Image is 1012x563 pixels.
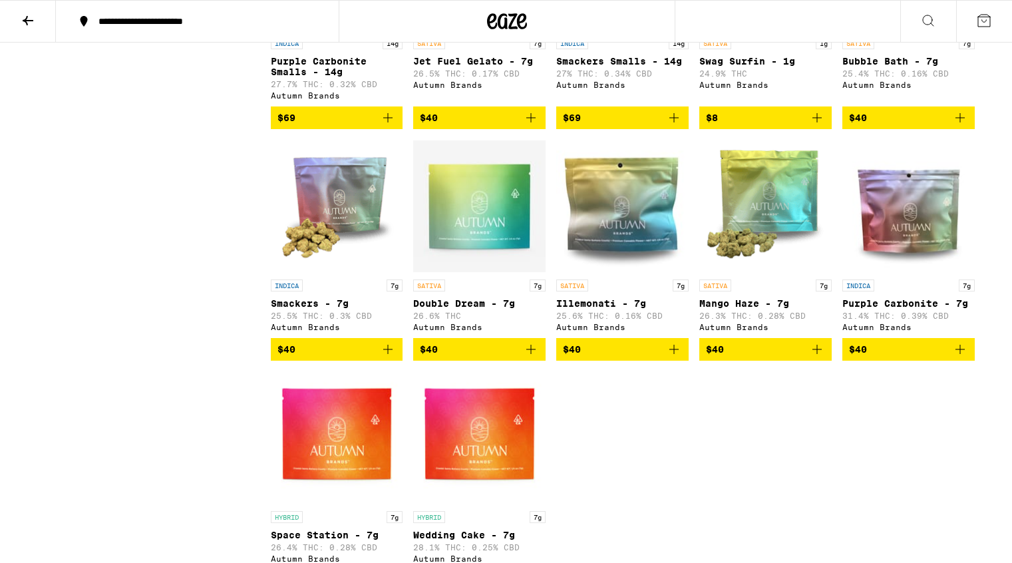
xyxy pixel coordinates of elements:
[530,37,546,49] p: 7g
[563,344,581,355] span: $40
[842,37,874,49] p: SATIVA
[556,280,588,291] p: SATIVA
[383,37,403,49] p: 14g
[271,543,403,552] p: 26.4% THC: 0.28% CBD
[842,81,975,89] div: Autumn Brands
[556,311,689,320] p: 25.6% THC: 0.16% CBD
[271,511,303,523] p: HYBRID
[271,91,403,100] div: Autumn Brands
[413,106,546,129] button: Add to bag
[413,140,546,273] img: Autumn Brands - Double Dream - 7g
[413,140,546,338] a: Open page for Double Dream - 7g from Autumn Brands
[420,344,438,355] span: $40
[277,344,295,355] span: $40
[699,56,832,67] p: Swag Surfin - 1g
[556,140,689,273] img: Autumn Brands - Illemonati - 7g
[271,323,403,331] div: Autumn Brands
[699,298,832,309] p: Mango Haze - 7g
[842,338,975,361] button: Add to bag
[673,280,689,291] p: 7g
[413,298,546,309] p: Double Dream - 7g
[699,323,832,331] div: Autumn Brands
[413,280,445,291] p: SATIVA
[271,530,403,540] p: Space Station - 7g
[556,81,689,89] div: Autumn Brands
[699,311,832,320] p: 26.3% THC: 0.28% CBD
[842,56,975,67] p: Bubble Bath - 7g
[699,81,832,89] div: Autumn Brands
[413,371,546,504] img: Autumn Brands - Wedding Cake - 7g
[413,81,546,89] div: Autumn Brands
[556,37,588,49] p: INDICA
[413,37,445,49] p: SATIVA
[842,140,975,338] a: Open page for Purple Carbonite - 7g from Autumn Brands
[816,280,832,291] p: 7g
[842,280,874,291] p: INDICA
[420,112,438,123] span: $40
[842,140,975,273] img: Autumn Brands - Purple Carbonite - 7g
[699,140,832,338] a: Open page for Mango Haze - 7g from Autumn Brands
[413,543,546,552] p: 28.1% THC: 0.25% CBD
[556,140,689,338] a: Open page for Illemonati - 7g from Autumn Brands
[271,338,403,361] button: Add to bag
[271,311,403,320] p: 25.5% THC: 0.3% CBD
[556,69,689,78] p: 27% THC: 0.34% CBD
[842,323,975,331] div: Autumn Brands
[556,338,689,361] button: Add to bag
[530,280,546,291] p: 7g
[413,56,546,67] p: Jet Fuel Gelato - 7g
[556,298,689,309] p: Illemonati - 7g
[959,37,975,49] p: 7g
[842,298,975,309] p: Purple Carbonite - 7g
[271,56,403,77] p: Purple Carbonite Smalls - 14g
[530,511,546,523] p: 7g
[387,280,403,291] p: 7g
[959,280,975,291] p: 7g
[271,37,303,49] p: INDICA
[387,511,403,523] p: 7g
[271,140,403,338] a: Open page for Smackers - 7g from Autumn Brands
[699,140,832,273] img: Autumn Brands - Mango Haze - 7g
[271,554,403,563] div: Autumn Brands
[413,530,546,540] p: Wedding Cake - 7g
[271,371,403,504] img: Autumn Brands - Space Station - 7g
[413,311,546,320] p: 26.6% THC
[849,112,867,123] span: $40
[413,69,546,78] p: 26.5% THC: 0.17% CBD
[271,80,403,89] p: 27.7% THC: 0.32% CBD
[706,112,718,123] span: $8
[8,9,96,20] span: Hi. Need any help?
[699,69,832,78] p: 24.9% THC
[413,338,546,361] button: Add to bag
[413,511,445,523] p: HYBRID
[271,298,403,309] p: Smackers - 7g
[706,344,724,355] span: $40
[699,37,731,49] p: SATIVA
[563,112,581,123] span: $69
[556,56,689,67] p: Smackers Smalls - 14g
[669,37,689,49] p: 14g
[271,106,403,129] button: Add to bag
[271,140,403,273] img: Autumn Brands - Smackers - 7g
[277,112,295,123] span: $69
[699,106,832,129] button: Add to bag
[849,344,867,355] span: $40
[842,311,975,320] p: 31.4% THC: 0.39% CBD
[413,323,546,331] div: Autumn Brands
[842,106,975,129] button: Add to bag
[556,106,689,129] button: Add to bag
[699,280,731,291] p: SATIVA
[271,280,303,291] p: INDICA
[413,554,546,563] div: Autumn Brands
[699,338,832,361] button: Add to bag
[556,323,689,331] div: Autumn Brands
[816,37,832,49] p: 1g
[842,69,975,78] p: 25.4% THC: 0.16% CBD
